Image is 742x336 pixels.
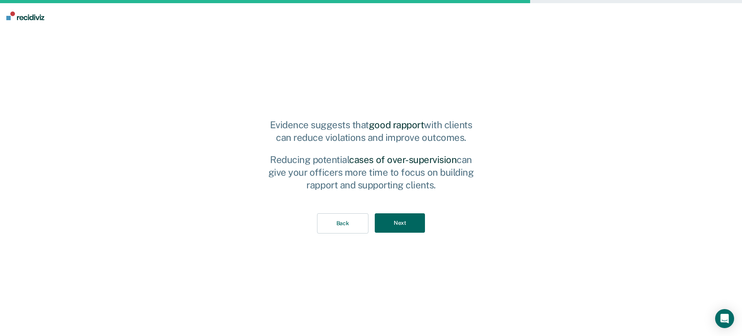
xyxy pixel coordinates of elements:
p: Evidence suggests that with clients can reduce violations and improve outcomes. [261,118,481,144]
div: Open Intercom Messenger [715,309,734,328]
button: Back [317,213,368,233]
strong: good rapport [369,119,424,130]
strong: cases of over-supervision [349,154,457,165]
button: Next [375,213,425,233]
img: Recidiviz [6,11,44,20]
p: Reducing potential can give your officers more time to focus on building rapport and supporting c... [261,153,481,191]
